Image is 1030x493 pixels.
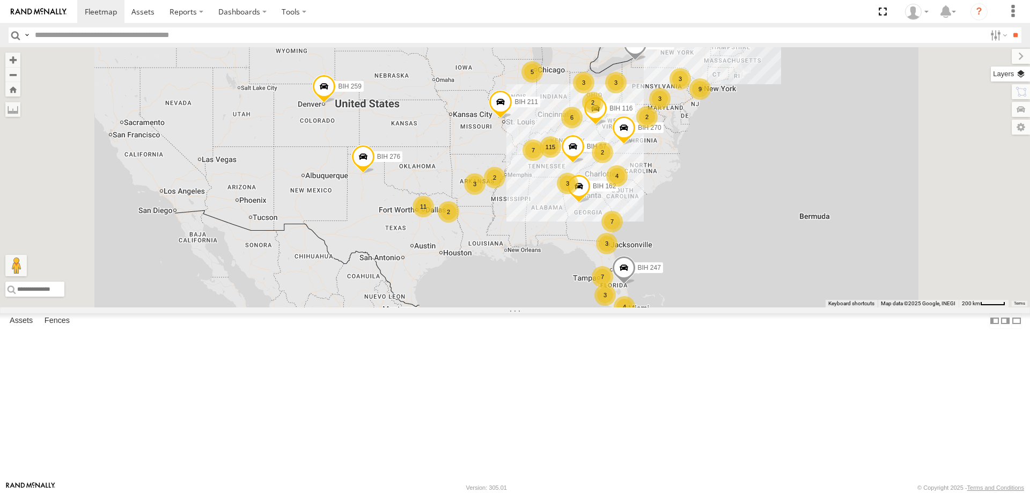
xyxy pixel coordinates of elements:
[5,53,20,67] button: Zoom in
[557,173,578,194] div: 3
[596,233,617,254] div: 3
[466,484,507,491] div: Version: 305.01
[649,40,672,48] span: BIH 261
[962,300,980,306] span: 200 km
[649,88,671,109] div: 3
[5,67,20,82] button: Zoom out
[601,211,623,232] div: 7
[1000,313,1011,329] label: Dock Summary Table to the Right
[970,3,988,20] i: ?
[1014,301,1025,306] a: Terms
[561,107,583,128] div: 6
[6,482,55,493] a: Visit our Website
[638,124,661,131] span: BIH 270
[605,72,627,93] div: 3
[593,182,616,190] span: BIH 162
[523,139,544,161] div: 7
[484,167,505,188] div: 2
[11,8,67,16] img: rand-logo.svg
[582,92,604,113] div: 2
[901,4,932,20] div: Nele .
[986,27,1009,43] label: Search Filter Options
[881,300,955,306] span: Map data ©2025 Google, INEGI
[338,82,361,90] span: BIH 259
[464,173,485,195] div: 3
[413,196,434,217] div: 11
[5,102,20,117] label: Measure
[636,106,658,128] div: 2
[521,61,543,83] div: 5
[4,313,38,328] label: Assets
[39,313,75,328] label: Fences
[5,82,20,97] button: Zoom Home
[967,484,1024,491] a: Terms and Conditions
[1011,313,1022,329] label: Hide Summary Table
[689,78,711,100] div: 9
[438,201,459,223] div: 2
[614,296,635,318] div: 4
[540,136,561,158] div: 115
[609,105,632,112] span: BIH 116
[1012,120,1030,135] label: Map Settings
[514,98,538,106] span: BIH 211
[592,142,613,163] div: 2
[573,72,594,93] div: 3
[959,300,1009,307] button: Map Scale: 200 km per 43 pixels
[606,165,628,187] div: 4
[377,153,400,160] span: BIH 276
[594,284,616,306] div: 3
[587,142,607,150] span: BIH 57
[828,300,874,307] button: Keyboard shortcuts
[989,313,1000,329] label: Dock Summary Table to the Left
[917,484,1024,491] div: © Copyright 2025 -
[592,266,613,288] div: 7
[638,264,661,271] span: BIH 247
[5,255,27,276] button: Drag Pegman onto the map to open Street View
[23,27,31,43] label: Search Query
[669,68,691,90] div: 3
